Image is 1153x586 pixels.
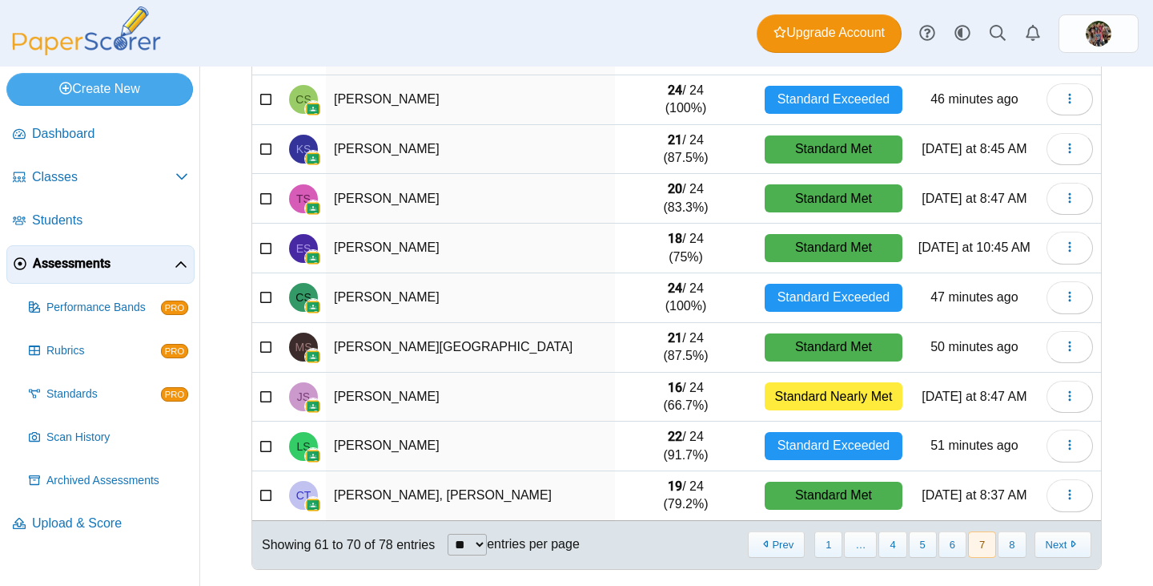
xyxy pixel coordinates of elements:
td: / 24 (83.3%) [615,174,757,224]
button: 1 [814,531,842,558]
time: Sep 16, 2025 at 11:08 AM [930,290,1018,304]
div: Standard Exceeded [765,432,902,460]
button: 5 [909,531,937,558]
b: 24 [668,83,682,98]
div: Showing 61 to 70 of 78 entries [252,521,435,569]
td: [PERSON_NAME] [326,422,615,471]
a: Dashboard [6,115,195,154]
span: Performance Bands [46,300,161,316]
span: Standards [46,386,161,402]
div: Standard Nearly Met [765,382,902,410]
img: googleClassroom-logo.png [305,101,321,117]
td: / 24 (66.7%) [615,373,757,422]
time: Sep 16, 2025 at 8:47 AM [922,192,1026,205]
td: [PERSON_NAME][GEOGRAPHIC_DATA] [326,323,615,373]
b: 16 [668,380,682,395]
span: Classes [32,168,175,186]
a: Upgrade Account [757,14,902,53]
b: 18 [668,231,682,246]
time: Sep 16, 2025 at 8:45 AM [922,142,1026,156]
td: [PERSON_NAME] [326,224,615,273]
img: googleClassroom-logo.png [305,200,321,216]
b: 21 [668,330,682,346]
span: PRO [161,344,188,358]
img: googleClassroom-logo.png [305,448,321,464]
time: Sep 16, 2025 at 8:37 AM [922,488,1026,502]
span: Eliza Smiley [296,243,311,254]
img: googleClassroom-logo.png [305,497,321,513]
div: Standard Exceeded [765,284,902,312]
b: 21 [668,132,682,148]
img: googleClassroom-logo.png [305,151,321,167]
span: Assessments [33,255,175,273]
a: Alerts [1015,16,1051,51]
span: PRO [161,387,188,402]
td: [PERSON_NAME] [326,174,615,224]
img: googleClassroom-logo.png [305,250,321,266]
img: googleClassroom-logo.png [305,299,321,315]
span: Jeremiah Sturgeon [297,391,310,402]
span: Tanner Silveri [296,193,311,204]
td: / 24 (75%) [615,224,757,273]
span: Caleb Smith [295,292,311,303]
a: Upload & Score [6,505,195,544]
td: / 24 (100%) [615,75,757,125]
label: entries per page [487,537,580,551]
span: Kamron Sherman [296,143,311,155]
img: googleClassroom-logo.png [305,349,321,365]
a: Students [6,202,195,240]
span: Dashboard [32,125,188,143]
span: Carly Shamblen [295,94,311,105]
td: / 24 (87.5%) [615,323,757,373]
time: Sep 16, 2025 at 10:45 AM [918,240,1030,254]
span: Cooper Tuttle [296,490,311,501]
a: ps.ZGjZAUrt273eHv6v [1059,14,1139,53]
td: [PERSON_NAME] [326,125,615,175]
img: ps.ZGjZAUrt273eHv6v [1086,21,1111,46]
span: Upgrade Account [773,24,885,42]
td: [PERSON_NAME] [326,373,615,422]
span: Mason Spainhour [295,341,312,353]
button: Next [1034,531,1091,558]
a: Create New [6,73,193,105]
td: / 24 (79.2%) [615,471,757,521]
time: Sep 16, 2025 at 11:09 AM [930,92,1018,106]
div: Standard Met [765,184,902,212]
b: 20 [668,181,682,196]
a: Archived Assessments [22,462,195,500]
img: PaperScorer [6,6,167,55]
time: Sep 16, 2025 at 11:05 AM [930,438,1018,452]
td: [PERSON_NAME], [PERSON_NAME] [326,471,615,521]
div: Standard Exceeded [765,86,902,114]
a: Rubrics PRO [22,332,195,370]
a: Scan History [22,418,195,457]
nav: pagination [746,531,1091,558]
b: 22 [668,429,682,444]
b: 19 [668,479,682,494]
button: Previous [748,531,805,558]
a: Performance Bands PRO [22,289,195,327]
td: / 24 (100%) [615,273,757,323]
div: Standard Met [765,482,902,510]
td: / 24 (87.5%) [615,125,757,175]
span: Kerry Swicegood [1086,21,1111,46]
button: 4 [878,531,906,558]
span: Rubrics [46,343,161,359]
img: googleClassroom-logo.png [305,398,321,414]
td: [PERSON_NAME] [326,75,615,125]
button: 8 [998,531,1026,558]
time: Sep 16, 2025 at 8:47 AM [922,390,1026,403]
a: Standards PRO [22,375,195,414]
span: … [844,531,877,558]
a: Assessments [6,245,195,284]
span: Archived Assessments [46,473,188,489]
td: / 24 (91.7%) [615,422,757,471]
span: Students [32,212,188,229]
div: Standard Met [765,333,902,362]
b: 24 [668,281,682,296]
span: Lilly Sype [296,441,310,452]
span: Scan History [46,430,188,446]
span: Upload & Score [32,515,188,532]
td: [PERSON_NAME] [326,273,615,323]
time: Sep 16, 2025 at 11:06 AM [930,340,1018,354]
